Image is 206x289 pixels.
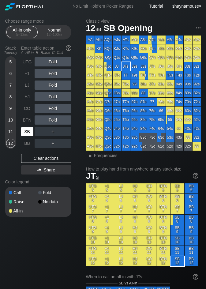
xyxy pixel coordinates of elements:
div: BTN 5 [156,183,170,193]
div: 87s [148,89,157,97]
div: T2o [122,142,130,151]
div: Q9s [130,53,139,62]
div: KJo [95,62,103,71]
div: J3o [113,133,121,142]
div: KQs [104,44,112,53]
div: SB 11 [170,246,184,256]
div: HJ 8 [128,215,142,225]
img: help.32db89a4.svg [192,172,199,179]
div: +1 7 [100,204,114,214]
div: 87o [139,98,148,106]
img: help.32db89a4.svg [65,45,72,51]
div: BTN 8 [156,215,170,225]
div: BB 9 [185,225,198,235]
div: Q7o [104,98,112,106]
div: CO [21,104,33,113]
div: K4o [95,124,103,133]
div: HJ 12 [128,256,142,266]
div: QQ [104,53,112,62]
div: TT [122,71,130,80]
div: 96s [157,80,166,88]
div: JJ [113,62,121,71]
div: J4s [175,62,183,71]
div: All-in [9,209,38,213]
div: Stack [3,43,19,57]
div: J5s [166,62,174,71]
div: Fold [35,104,71,113]
div: CO 12 [142,256,156,266]
div: LJ [21,81,33,90]
div: K8o [95,89,103,97]
div: 93s [184,80,192,88]
div: 8 [6,92,15,101]
div: BB [21,139,33,148]
span: bb [59,32,62,37]
div: JTo [113,71,121,80]
div: SB 5 [170,183,184,193]
span: SB vs All-in [119,281,137,285]
div: +1 6 [100,194,114,204]
div: Q6s [157,53,166,62]
div: BB 8 [185,215,198,225]
div: 53s [184,115,192,124]
div: A7s [148,36,157,44]
div: 65s [166,107,174,115]
div: Fold [35,115,71,125]
div: AKs [95,36,103,44]
div: 95s [166,80,174,88]
span: JT [86,171,99,181]
div: T8o [122,89,130,97]
div: CO 11 [142,246,156,256]
div: 10 [6,115,15,125]
div: T3o [122,133,130,142]
span: 12 [85,24,102,34]
div: BTN 7 [156,204,170,214]
div: Q3o [104,133,112,142]
div: 83o [139,133,148,142]
div: LJ 11 [114,246,128,256]
div: CO 9 [142,225,156,235]
div: K5o [95,115,103,124]
div: +1 5 [100,183,114,193]
div: 44 [175,124,183,133]
div: 86s [157,89,166,97]
div: CO 7 [142,204,156,214]
div: BB 11 [185,246,198,256]
div: 7 [6,81,15,90]
div: UTG 12 [86,256,100,266]
div: UTG 10 [86,235,100,246]
div: J2o [113,142,121,151]
div: SB 10 [170,235,184,246]
div: 62s [193,107,201,115]
div: Q5o [104,115,112,124]
div: K7s [148,44,157,53]
div: JTs [122,62,130,71]
div: AKo [86,44,95,53]
div: Enter table action [21,43,71,57]
div: J6o [113,107,121,115]
div: 5 – 12 [9,32,35,37]
div: 92s [193,80,201,88]
div: A3s [184,36,192,44]
div: Q4s [175,53,183,62]
div: ATs [122,36,130,44]
div: ▾ [171,3,202,9]
div: QTo [104,71,112,80]
img: help.32db89a4.svg [192,273,199,280]
div: K7o [95,98,103,106]
div: T3s [184,71,192,80]
div: 11 [6,127,15,136]
div: HJ 5 [128,183,142,193]
div: BTN 6 [156,194,170,204]
div: K4s [175,44,183,53]
span: bb [96,25,101,32]
div: K5s [166,44,174,53]
div: T8s [139,71,148,80]
div: K6s [157,44,166,53]
div: 98o [130,89,139,97]
div: A4s [175,36,183,44]
div: LJ 12 [114,256,128,266]
div: +1 11 [100,246,114,256]
div: Raise [9,200,38,204]
div: J9s [130,62,139,71]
